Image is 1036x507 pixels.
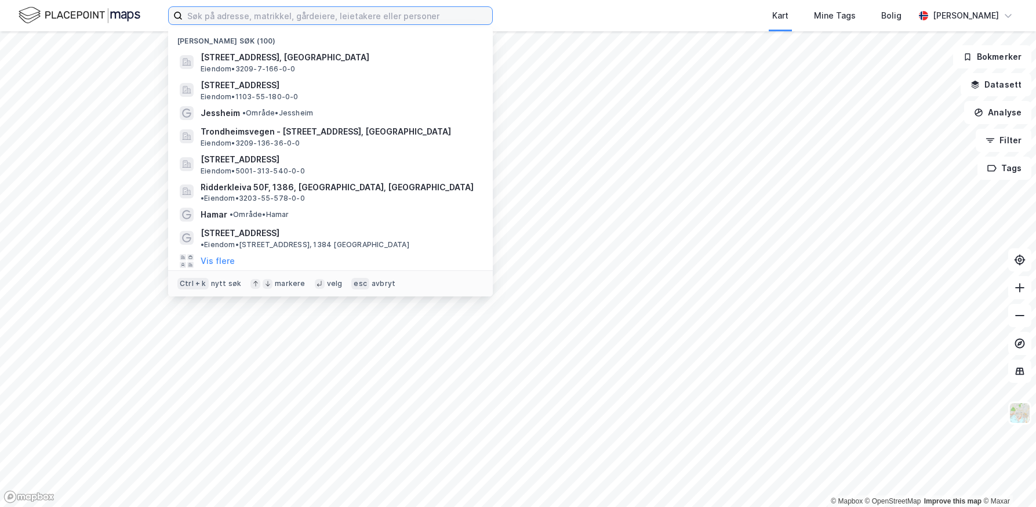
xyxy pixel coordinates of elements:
[831,497,863,505] a: Mapbox
[865,497,921,505] a: OpenStreetMap
[242,108,246,117] span: •
[953,45,1031,68] button: Bokmerker
[242,108,313,118] span: Område • Jessheim
[881,9,901,23] div: Bolig
[372,279,395,288] div: avbryt
[772,9,788,23] div: Kart
[201,92,299,102] span: Eiendom • 1103-55-180-0-0
[814,9,856,23] div: Mine Tags
[978,451,1036,507] div: Kontrollprogram for chat
[327,279,343,288] div: velg
[19,5,140,26] img: logo.f888ab2527a4732fd821a326f86c7f29.svg
[933,9,999,23] div: [PERSON_NAME]
[201,194,305,203] span: Eiendom • 3203-55-578-0-0
[201,226,279,240] span: [STREET_ADDRESS]
[3,490,54,504] a: Mapbox homepage
[230,210,289,219] span: Område • Hamar
[977,157,1031,180] button: Tags
[201,125,479,139] span: Trondheimsvegen - [STREET_ADDRESS], [GEOGRAPHIC_DATA]
[201,194,204,202] span: •
[230,210,233,219] span: •
[201,50,479,64] span: [STREET_ADDRESS], [GEOGRAPHIC_DATA]
[964,101,1031,124] button: Analyse
[201,153,479,166] span: [STREET_ADDRESS]
[201,64,295,74] span: Eiendom • 3209-7-166-0-0
[275,279,305,288] div: markere
[177,278,209,289] div: Ctrl + k
[201,106,240,120] span: Jessheim
[211,279,242,288] div: nytt søk
[201,180,474,194] span: Ridderkleiva 50F, 1386, [GEOGRAPHIC_DATA], [GEOGRAPHIC_DATA]
[924,497,982,505] a: Improve this map
[201,240,409,249] span: Eiendom • [STREET_ADDRESS], 1384 [GEOGRAPHIC_DATA]
[201,78,479,92] span: [STREET_ADDRESS]
[183,7,492,24] input: Søk på adresse, matrikkel, gårdeiere, leietakere eller personer
[978,451,1036,507] iframe: Chat Widget
[1009,402,1031,424] img: Z
[201,208,227,222] span: Hamar
[201,240,204,249] span: •
[168,27,493,48] div: [PERSON_NAME] søk (100)
[201,139,300,148] span: Eiendom • 3209-136-36-0-0
[961,73,1031,96] button: Datasett
[201,254,235,268] button: Vis flere
[976,129,1031,152] button: Filter
[351,278,369,289] div: esc
[201,166,305,176] span: Eiendom • 5001-313-540-0-0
